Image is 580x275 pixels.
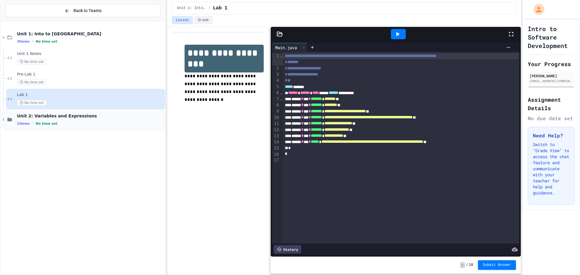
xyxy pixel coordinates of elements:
[213,5,227,12] span: Lab 1
[528,95,575,112] h2: Assignment Details
[272,133,280,139] div: 13
[17,31,164,37] span: Unit 1: Into to [GEOGRAPHIC_DATA]
[36,40,57,43] span: No time set
[17,79,47,85] span: No time set
[5,4,160,17] button: Back to Teams
[208,6,211,11] span: /
[272,115,280,121] div: 10
[17,40,30,43] span: 3 items
[36,122,57,126] span: No time set
[528,115,575,122] div: No due date set
[17,100,47,106] span: No time set
[17,92,164,98] span: Lab 1
[530,79,573,83] div: [EMAIL_ADDRESS][DOMAIN_NAME]
[272,78,280,84] div: 4
[272,44,300,51] div: Main.java
[194,16,213,24] button: Grade
[172,16,193,24] button: Lesson
[32,121,33,126] span: •
[272,127,280,133] div: 12
[272,66,280,72] div: 2
[528,24,575,50] h1: Intro to Software Development
[272,157,280,163] div: 17
[17,51,164,56] span: Unit 1 Notes
[17,59,47,65] span: No time set
[533,132,569,139] h3: Need Help?
[466,263,468,267] span: /
[528,60,575,68] h2: Your Progress
[274,245,301,254] div: History
[272,121,280,127] div: 11
[272,72,280,78] div: 3
[272,145,280,151] div: 15
[177,6,206,11] span: Unit 1: Into to Java
[280,53,283,58] span: Fold line
[272,102,280,108] div: 8
[272,84,280,90] div: 5
[483,263,511,267] span: Submit Answer
[272,53,280,66] div: 1
[32,39,33,44] span: •
[469,263,473,267] span: 10
[272,108,280,114] div: 9
[272,43,308,52] div: Main.java
[272,96,280,102] div: 7
[530,73,573,78] div: [PERSON_NAME]
[17,122,30,126] span: 1 items
[73,8,101,14] span: Back to Teams
[460,262,465,268] span: -
[272,90,280,96] div: 6
[280,90,283,95] span: Fold line
[533,142,569,196] p: Switch to "Grade View" to access the chat feature and communicate with your teacher for help and ...
[272,139,280,145] div: 14
[17,113,164,119] span: Unit 2: Variables and Expressions
[280,97,283,101] span: Fold line
[527,2,546,16] div: My Account
[272,152,280,158] div: 16
[478,260,516,270] button: Submit Answer
[17,72,164,77] span: Pre-Lab 1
